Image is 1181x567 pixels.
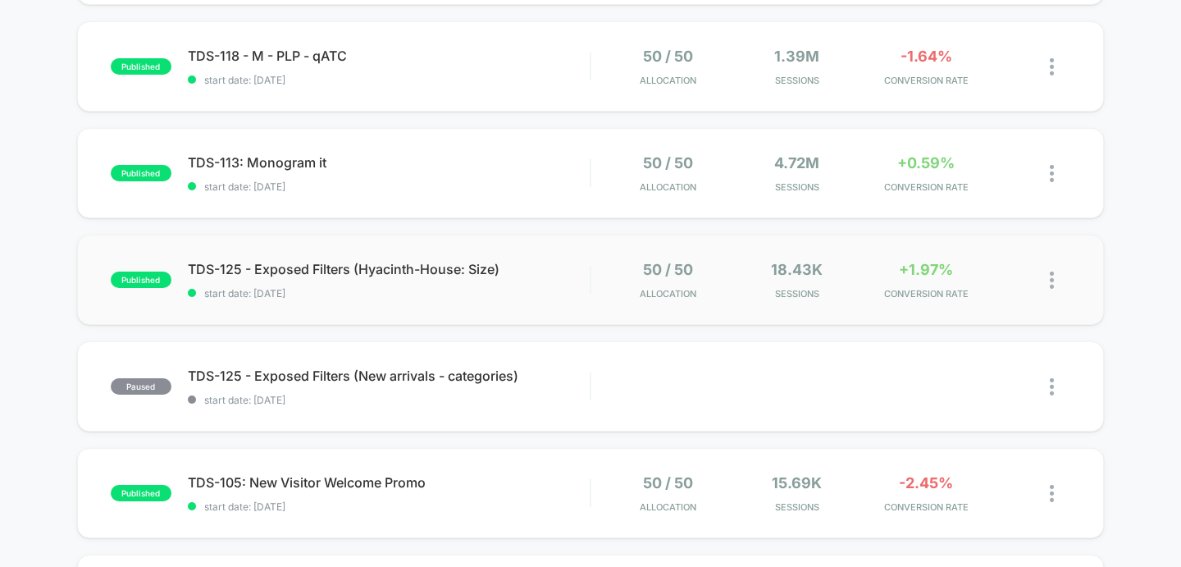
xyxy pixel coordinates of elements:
span: published [111,58,171,75]
span: 15.69k [772,474,822,492]
span: published [111,165,171,181]
span: TDS-125 - Exposed Filters (Hyacinth-House: Size) [188,261,590,277]
img: close [1050,165,1054,182]
span: 50 / 50 [643,154,693,171]
span: 18.43k [771,261,823,278]
span: CONVERSION RATE [866,501,987,513]
span: start date: [DATE] [188,181,590,193]
span: TDS-105: New Visitor Welcome Promo [188,474,590,491]
span: 1.39M [774,48,819,65]
span: published [111,485,171,501]
span: Sessions [736,75,857,86]
img: close [1050,58,1054,75]
span: start date: [DATE] [188,287,590,300]
span: start date: [DATE] [188,74,590,86]
img: close [1050,378,1054,396]
span: CONVERSION RATE [866,288,987,300]
span: 50 / 50 [643,474,693,492]
span: -1.64% [901,48,952,65]
span: 4.72M [774,154,819,171]
img: close [1050,485,1054,502]
span: CONVERSION RATE [866,181,987,193]
span: +1.97% [899,261,953,278]
span: published [111,272,171,288]
span: Allocation [640,75,696,86]
span: paused [111,378,171,395]
span: TDS-113: Monogram it [188,154,590,171]
span: TDS-125 - Exposed Filters (New arrivals - categories) [188,368,590,384]
img: close [1050,272,1054,289]
span: -2.45% [899,474,953,492]
span: TDS-118 - M - PLP - qATC [188,48,590,64]
span: 50 / 50 [643,261,693,278]
span: +0.59% [897,154,955,171]
span: start date: [DATE] [188,394,590,406]
span: Sessions [736,288,857,300]
span: Sessions [736,181,857,193]
span: Allocation [640,181,696,193]
span: Allocation [640,501,696,513]
span: 50 / 50 [643,48,693,65]
span: start date: [DATE] [188,501,590,513]
span: Allocation [640,288,696,300]
span: CONVERSION RATE [866,75,987,86]
span: Sessions [736,501,857,513]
